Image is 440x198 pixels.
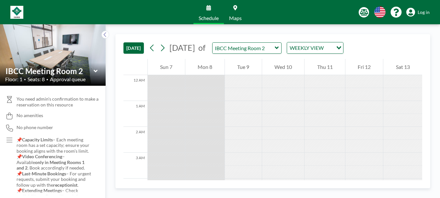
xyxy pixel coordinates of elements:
span: [DATE] [169,43,195,52]
p: 📌 – Each meeting room has a set capacity; ensure your booking aligns with the room’s limit. [17,137,93,154]
span: Schedule [199,16,219,21]
span: Floor: 1 [5,76,22,82]
input: IBCC Meeting Room 2 [6,66,94,76]
p: 📌 – Available . Book accordingly if needed. [17,154,93,171]
div: Search for option [287,42,343,53]
div: Mon 8 [185,59,225,75]
div: Tue 9 [225,59,262,75]
div: Sun 7 [148,59,185,75]
span: of [198,43,205,53]
span: • [46,77,48,82]
span: No phone number [17,125,53,130]
input: IBCC Meeting Room 2 [213,43,275,53]
img: organization-logo [10,6,23,19]
button: [DATE] [123,42,144,54]
strong: Extending Meetings [22,188,62,193]
input: Search for option [326,44,332,52]
div: Sat 13 [383,59,422,75]
span: Approval queue [50,76,86,82]
div: 2 AM [123,127,147,153]
span: WEEKLY VIEW [288,44,325,52]
strong: Capacity Limits [22,137,53,142]
div: Thu 11 [305,59,345,75]
div: Fri 12 [345,59,383,75]
span: You need admin's confirmation to make a reservation on this resource [17,96,100,107]
span: • [24,77,26,82]
p: 📌 – For urgent requests, submit your booking and follow up with the . [17,171,93,188]
strong: only in Meeting Rooms 1 and 2 [17,159,86,171]
strong: Video Conferencing [22,154,62,159]
div: 1 AM [123,101,147,127]
strong: Last-Minute Bookings [22,171,66,176]
div: 12 AM [123,75,147,101]
span: Maps [229,16,242,21]
a: Log in [406,8,430,17]
div: Wed 10 [262,59,305,75]
div: 3 AM [123,153,147,179]
span: Seats: 8 [28,76,45,82]
strong: receptionist [53,182,77,188]
span: No amenities [17,113,43,118]
span: Log in [418,9,430,15]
